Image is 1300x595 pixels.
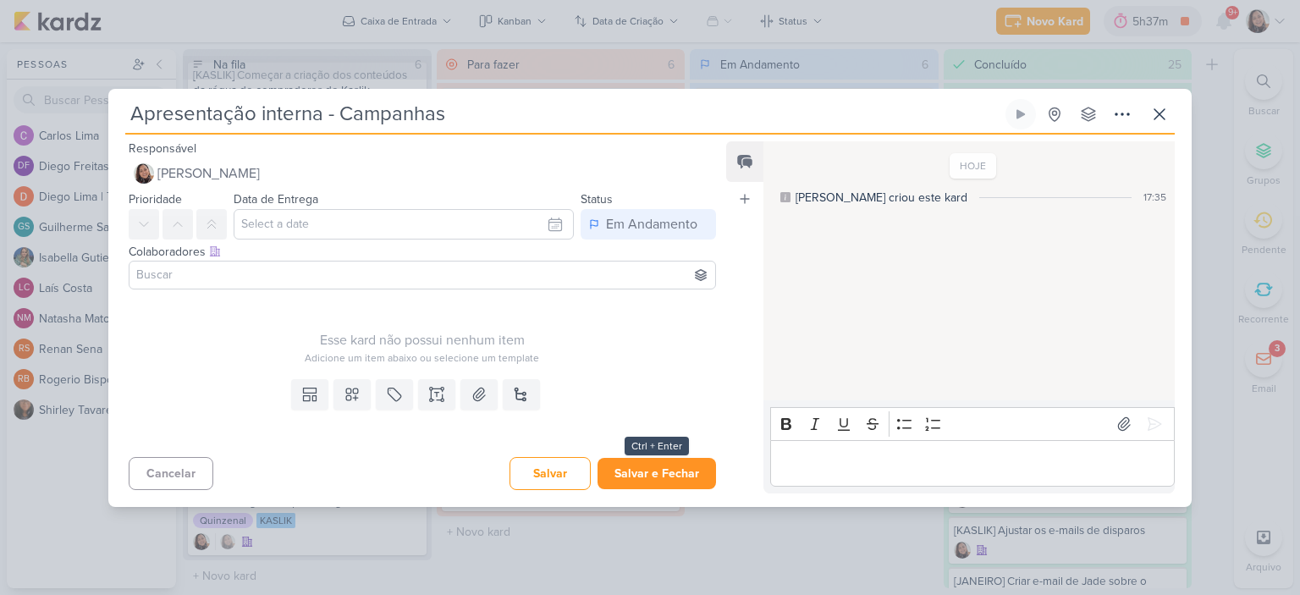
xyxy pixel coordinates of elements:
[510,457,591,490] button: Salvar
[125,99,1002,129] input: Kard Sem Título
[129,158,716,189] button: [PERSON_NAME]
[780,192,790,202] div: Este log é visível à todos no kard
[770,407,1175,440] div: Editor toolbar
[1143,190,1166,205] div: 17:35
[796,189,967,207] div: Sharlene criou este kard
[770,440,1175,487] div: Editor editing area: main
[129,457,213,490] button: Cancelar
[129,192,182,207] label: Prioridade
[133,265,712,285] input: Buscar
[129,330,716,350] div: Esse kard não possui nenhum item
[134,163,154,184] img: Sharlene Khoury
[606,214,697,234] div: Em Andamento
[581,209,716,240] button: Em Andamento
[1014,107,1027,121] div: Ligar relógio
[157,163,260,184] span: [PERSON_NAME]
[129,350,716,366] div: Adicione um item abaixo ou selecione um template
[129,141,196,156] label: Responsável
[129,243,716,261] div: Colaboradores
[625,437,689,455] div: Ctrl + Enter
[234,192,318,207] label: Data de Entrega
[598,458,716,489] button: Salvar e Fechar
[581,192,613,207] label: Status
[234,209,574,240] input: Select a date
